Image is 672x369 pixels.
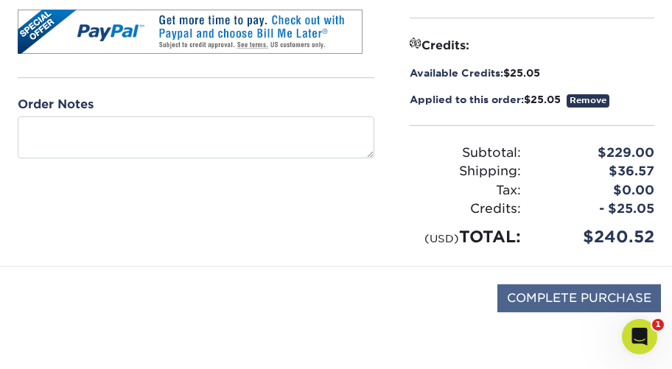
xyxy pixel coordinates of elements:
[532,181,665,200] div: $0.00
[532,144,665,163] div: $229.00
[410,66,654,80] div: $25.05
[11,284,85,328] img: DigiCert Secured Site Seal
[399,144,532,163] div: Subtotal:
[410,67,503,79] span: Available Credits:
[18,10,363,54] img: Bill Me Later
[497,284,661,312] input: COMPLETE PURCHASE
[399,181,532,200] div: Tax:
[532,162,665,181] div: $36.57
[567,94,609,107] a: Remove
[399,200,532,219] div: Credits:
[652,319,664,331] span: 1
[410,94,524,105] span: Applied to this order:
[399,162,532,181] div: Shipping:
[410,92,654,107] div: $
[18,96,94,113] label: Order Notes
[622,319,657,354] iframe: Intercom live chat
[424,232,459,245] small: (USD)
[532,225,665,249] div: $240.52
[410,36,654,54] div: Credits:
[532,200,665,219] div: - $25.05
[531,94,561,105] span: 25.05
[399,225,532,249] div: TOTAL:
